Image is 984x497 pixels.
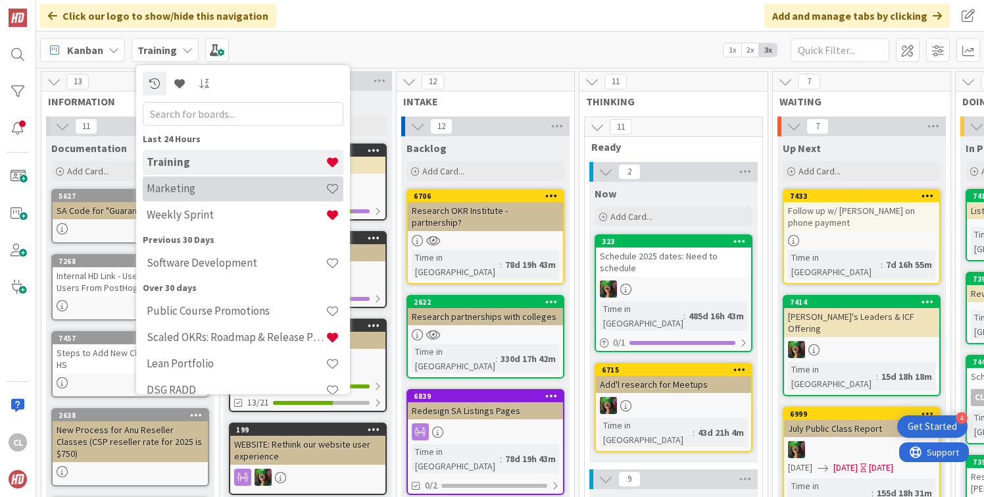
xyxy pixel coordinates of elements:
[247,396,269,409] span: 13/21
[406,189,564,284] a: 6706Research OKR Institute - partnership?Time in [GEOGRAPHIC_DATA]:78d 19h 43m
[502,452,559,466] div: 78d 19h 43m
[414,392,563,401] div: 6839
[783,295,941,396] a: 7414[PERSON_NAME]'s Leaders & ICF OfferingSLTime in [GEOGRAPHIC_DATA]:15d 18h 18m
[147,182,326,195] h4: Marketing
[784,308,939,337] div: [PERSON_NAME]'s Leaders & ICF Offering
[53,332,208,344] div: 7457
[408,296,563,325] div: 2622Research partnerships with colleges
[764,4,950,28] div: Add and manage tabs by clicking
[430,118,453,134] span: 12
[618,471,641,487] span: 9
[613,336,626,350] span: 0 / 1
[51,408,209,486] a: 2638New Process for Anu Reseller Classes (CSP reseller rate for 2025 is $750)
[783,142,821,155] span: Up Next
[869,461,893,475] div: [DATE]
[595,187,616,200] span: Now
[229,423,387,495] a: 199WEBSITE: Rethink our website user experienceSL
[51,189,209,244] a: 5627SA Code for "Guaranteed to Run"
[595,363,752,452] a: 6715Add'l research for MeetupsSLTime in [GEOGRAPHIC_DATA]:43d 21h 4m
[143,281,343,295] div: Over 30 days
[500,257,502,272] span: :
[602,365,751,375] div: 6715
[693,425,695,440] span: :
[784,202,939,231] div: Follow up w/ [PERSON_NAME] on phone payment
[48,95,203,108] span: INFORMATION
[147,304,326,317] h4: Public Course Promotions
[788,250,881,279] div: Time in [GEOGRAPHIC_DATA]
[230,469,385,486] div: SL
[143,132,343,146] div: Last 24 Hours
[143,102,343,126] input: Search for boards...
[724,43,741,57] span: 1x
[143,233,343,247] div: Previous 30 Days
[147,357,326,370] h4: Lean Portfolio
[412,344,495,373] div: Time in [GEOGRAPHIC_DATA]
[741,43,759,57] span: 2x
[596,376,751,393] div: Add'l research for Meetups
[147,330,326,344] h4: Scaled OKRs: Roadmap & Release Plan
[788,461,812,475] span: [DATE]
[596,236,751,276] div: 323Schedule 2025 dates: Need to schedule
[790,298,939,307] div: 7414
[878,369,935,384] div: 15d 18h 18m
[412,444,500,473] div: Time in [GEOGRAPHIC_DATA]
[137,43,177,57] b: Training
[596,364,751,393] div: 6715Add'l research for Meetups
[51,254,209,321] a: 7268Internal HD Link - Use to Hide Internal Users From PostHog Data
[759,43,777,57] span: 3x
[59,411,208,420] div: 2638
[784,296,939,308] div: 7414
[500,452,502,466] span: :
[685,309,747,323] div: 485d 16h 43m
[53,409,208,462] div: 2638New Process for Anu Reseller Classes (CSP reseller rate for 2025 is $750)
[59,192,208,201] div: 5627
[497,352,559,366] div: 330d 17h 42m
[53,421,208,462] div: New Process for Anu Reseller Classes (CSP reseller rate for 2025 is $750)
[147,383,326,396] h4: DSG RADD
[596,397,751,414] div: SL
[784,420,939,437] div: July Public Class Report
[9,470,27,488] img: avatar
[586,95,751,108] span: THINKING
[908,420,957,433] div: Get Started
[595,234,752,352] a: 323Schedule 2025 dates: Need to scheduleSLTime in [GEOGRAPHIC_DATA]:485d 16h 43m0/1
[604,74,627,90] span: 11
[230,436,385,465] div: WEBSITE: Rethink our website user experience
[408,402,563,419] div: Redesign SA Listings Pages
[67,165,109,177] span: Add Card...
[59,334,208,343] div: 7457
[600,397,617,414] img: SL
[147,155,326,169] h4: Training
[53,332,208,373] div: 7457Steps to Add New Class or Trainer to HS
[784,441,939,458] div: SL
[788,441,805,458] img: SL
[798,74,820,90] span: 7
[53,255,208,267] div: 7268
[230,424,385,465] div: 199WEBSITE: Rethink our website user experience
[784,190,939,231] div: 7433Follow up w/ [PERSON_NAME] on phone payment
[596,248,751,276] div: Schedule 2025 dates: Need to schedule
[596,280,751,298] div: SL
[51,142,127,155] span: Documentation
[806,118,829,134] span: 7
[255,469,272,486] img: SL
[833,461,858,475] span: [DATE]
[53,255,208,296] div: 7268Internal HD Link - Use to Hide Internal Users From PostHog Data
[883,257,935,272] div: 7d 16h 55m
[53,267,208,296] div: Internal HD Link - Use to Hide Internal Users From PostHog Data
[610,119,632,135] span: 11
[683,309,685,323] span: :
[408,202,563,231] div: Research OKR Institute - partnership?
[596,236,751,248] div: 323
[67,42,103,58] span: Kanban
[784,190,939,202] div: 7433
[502,257,559,272] div: 78d 19h 43m
[408,190,563,231] div: 6706Research OKR Institute - partnership?
[403,95,558,108] span: INTAKE
[53,202,208,219] div: SA Code for "Guaranteed to Run"
[408,296,563,308] div: 2622
[600,301,683,330] div: Time in [GEOGRAPHIC_DATA]
[408,308,563,325] div: Research partnerships with colleges
[75,118,97,134] span: 11
[147,256,326,269] h4: Software Development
